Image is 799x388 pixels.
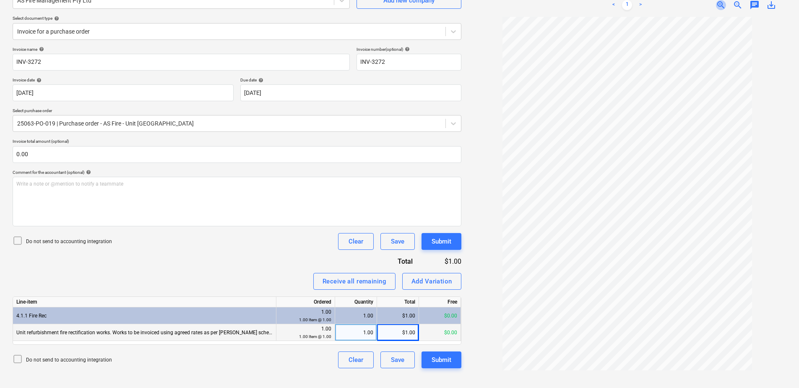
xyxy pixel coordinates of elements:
div: Select document type [13,16,461,21]
div: Total [377,297,419,307]
div: Submit [432,354,451,365]
button: Submit [422,233,461,250]
button: Add Variation [402,273,461,290]
button: Clear [338,351,374,368]
input: Invoice date not specified [13,84,234,101]
div: Add Variation [411,276,452,287]
div: Invoice name [13,47,350,52]
span: help [35,78,42,83]
button: Clear [338,233,374,250]
div: Free [419,297,461,307]
div: Quantity [335,297,377,307]
div: Total [352,257,426,266]
div: Save [391,236,404,247]
button: Save [380,233,415,250]
span: help [37,47,44,52]
div: 1.00 [280,325,331,341]
div: $1.00 [377,307,419,324]
div: Line-item [13,297,276,307]
button: Save [380,351,415,368]
p: Invoice total amount (optional) [13,139,461,146]
div: 1.00 [338,324,373,341]
input: Invoice total amount (optional) [13,146,461,163]
div: Unit refurbishment fire rectification works. Works to be invoiced using agreed rates as per [PERS... [13,324,276,341]
div: Clear [349,236,363,247]
div: Submit [432,236,451,247]
small: 1.00 Item @ 1.00 [299,317,331,322]
div: Ordered [276,297,335,307]
span: help [257,78,263,83]
iframe: Chat Widget [757,348,799,388]
div: Clear [349,354,363,365]
div: Save [391,354,404,365]
div: $1.00 [426,257,461,266]
div: Due date [240,77,461,83]
span: help [52,16,59,21]
div: $1.00 [377,324,419,341]
div: $0.00 [419,307,461,324]
button: Receive all remaining [313,273,396,290]
span: help [403,47,410,52]
div: $0.00 [419,324,461,341]
div: 1.00 [338,307,373,324]
p: Do not send to accounting integration [26,357,112,364]
input: Invoice name [13,54,350,71]
span: help [84,170,91,175]
input: Invoice number [357,54,461,71]
div: Comment for the accountant (optional) [13,170,461,175]
div: Invoice date [13,77,234,83]
button: Submit [422,351,461,368]
small: 1.00 Item @ 1.00 [299,334,331,339]
div: 1.00 [280,308,331,324]
input: Due date not specified [240,84,461,101]
div: Invoice number (optional) [357,47,461,52]
span: 4.1.1 Fire Rec [16,313,47,319]
div: Receive all remaining [323,276,386,287]
p: Select purchase order [13,108,461,115]
p: Do not send to accounting integration [26,238,112,245]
